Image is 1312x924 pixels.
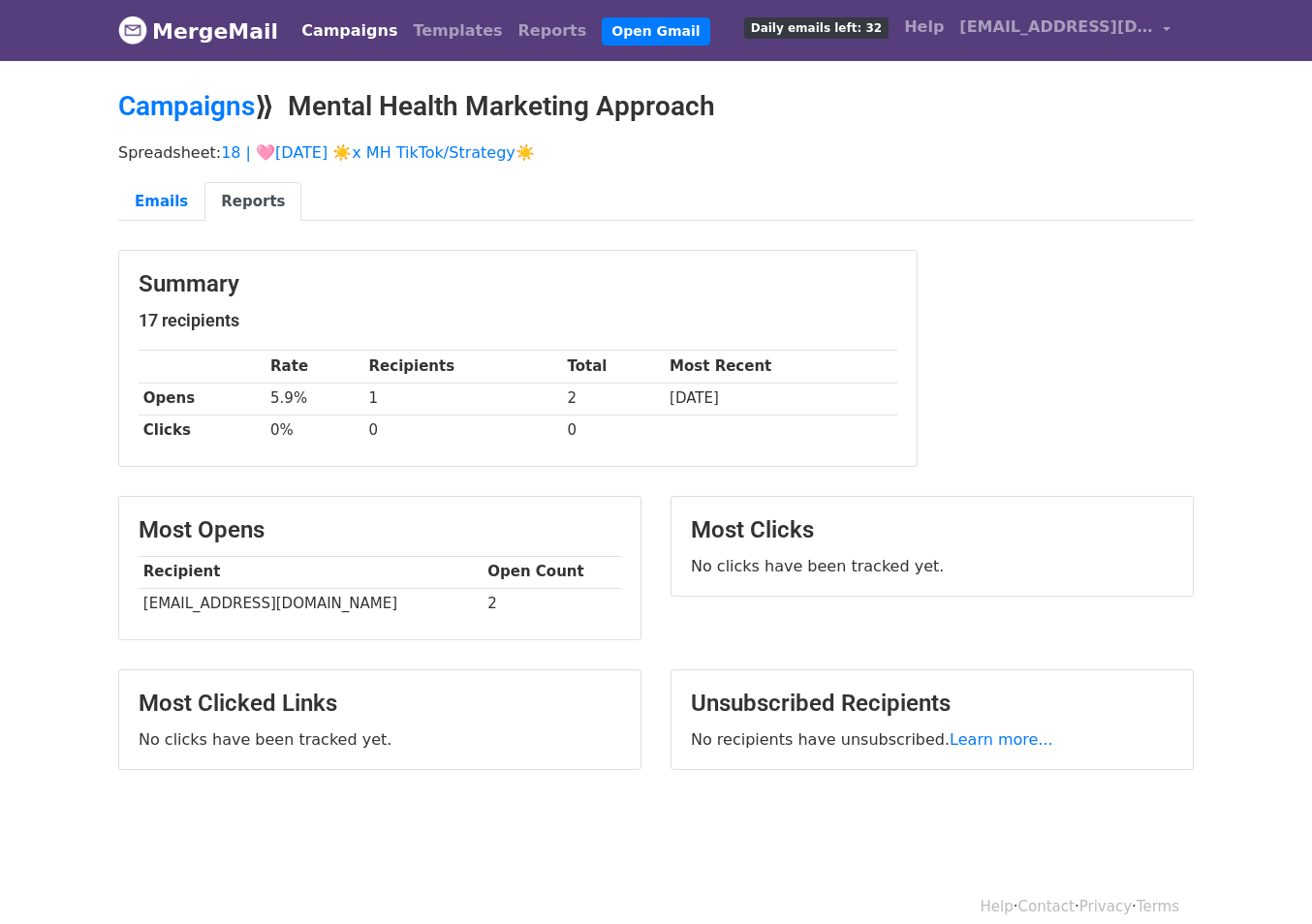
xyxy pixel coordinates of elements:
a: Reports [511,12,595,50]
h5: 17 recipients [139,310,897,331]
a: Contact [1018,898,1075,915]
th: Clicks [139,415,266,447]
th: Open Count [483,556,621,588]
a: 18 | 🩷[DATE] ☀️x MH TikTok/Strategy☀️ [221,143,535,162]
h3: Unsubscribed Recipients [691,690,1173,718]
p: No recipients have unsubscribed. [691,729,1173,750]
a: Terms [1137,898,1179,915]
td: 1 [364,383,563,415]
a: Help [896,8,952,46]
a: Emails [118,182,204,222]
a: Templates [405,12,510,50]
a: Open Gmail [602,17,709,46]
h3: Most Opens [139,516,621,544]
td: 0 [563,415,666,447]
td: 0 [364,415,563,447]
th: Recipients [364,351,563,383]
td: [DATE] [665,383,897,415]
h2: ⟫ Mental Health Marketing Approach [118,90,1194,123]
a: MergeMail [118,11,278,51]
a: Privacy [1079,898,1132,915]
td: 2 [563,383,666,415]
span: Daily emails left: 32 [744,17,889,39]
th: Opens [139,383,266,415]
a: [EMAIL_ADDRESS][DOMAIN_NAME] [952,8,1178,53]
a: Reports [204,182,301,222]
p: Spreadsheet: [118,142,1194,163]
td: 5.9% [266,383,364,415]
p: No clicks have been tracked yet. [139,729,621,750]
td: 2 [483,588,621,620]
th: Total [563,351,666,383]
h3: Most Clicks [691,516,1173,544]
a: Learn more... [950,730,1053,749]
th: Rate [266,351,364,383]
iframe: Chat Widget [1215,831,1312,924]
a: Daily emails left: 32 [736,8,896,46]
img: MergeMail logo [118,15,147,45]
h3: Summary [139,270,897,298]
td: [EMAIL_ADDRESS][DOMAIN_NAME] [139,588,483,620]
p: No clicks have been tracked yet. [691,556,1173,576]
a: Campaigns [294,12,405,50]
a: Help [981,898,1014,915]
th: Recipient [139,556,483,588]
h3: Most Clicked Links [139,690,621,718]
td: 0% [266,415,364,447]
a: Campaigns [118,90,255,122]
span: [EMAIL_ADDRESS][DOMAIN_NAME] [959,15,1153,39]
th: Most Recent [665,351,897,383]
